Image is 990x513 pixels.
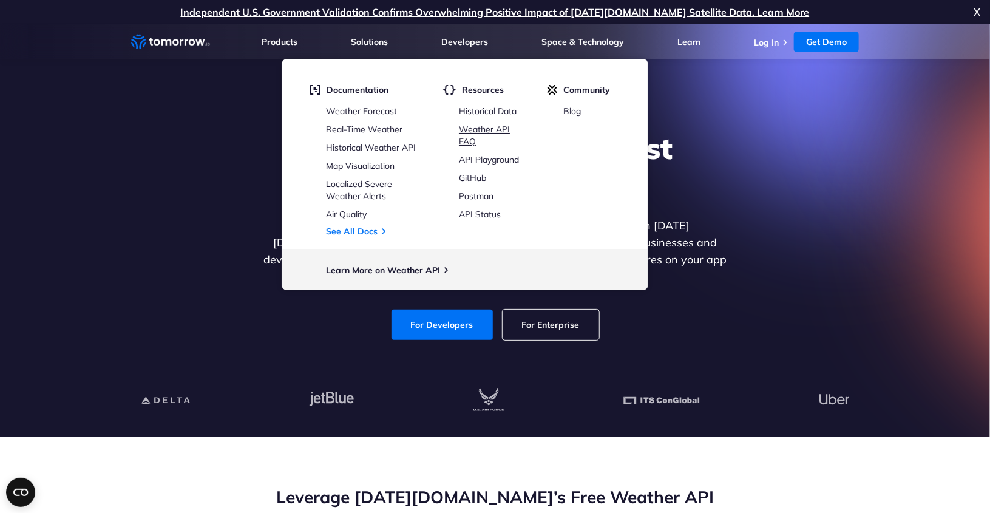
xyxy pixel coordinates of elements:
[351,36,388,47] a: Solutions
[677,36,701,47] a: Learn
[326,265,440,276] a: Learn More on Weather API
[754,37,779,48] a: Log In
[261,217,730,285] p: Get reliable and precise weather data through our free API. Count on [DATE][DOMAIN_NAME] for quic...
[131,33,210,51] a: Home link
[326,209,367,220] a: Air Quality
[794,32,859,52] a: Get Demo
[459,191,493,202] a: Postman
[326,178,392,202] a: Localized Severe Weather Alerts
[262,36,298,47] a: Products
[326,226,378,237] a: See All Docs
[326,106,397,117] a: Weather Forecast
[326,124,402,135] a: Real-Time Weather
[459,209,501,220] a: API Status
[462,84,504,95] span: Resources
[441,36,488,47] a: Developers
[503,310,599,340] a: For Enterprise
[563,106,581,117] a: Blog
[181,6,810,18] a: Independent U.S. Government Validation Confirms Overwhelming Positive Impact of [DATE][DOMAIN_NAM...
[326,160,395,171] a: Map Visualization
[326,142,416,153] a: Historical Weather API
[6,478,35,507] button: Open CMP widget
[541,36,624,47] a: Space & Technology
[327,84,388,95] span: Documentation
[459,154,519,165] a: API Playground
[392,310,493,340] a: For Developers
[459,124,510,147] a: Weather API FAQ
[131,486,859,509] h2: Leverage [DATE][DOMAIN_NAME]’s Free Weather API
[442,84,456,95] img: brackets.svg
[459,106,517,117] a: Historical Data
[563,84,610,95] span: Community
[261,130,730,203] h1: Explore the World’s Best Weather API
[310,84,320,95] img: doc.svg
[459,172,486,183] a: GitHub
[547,84,557,95] img: tio-c.svg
